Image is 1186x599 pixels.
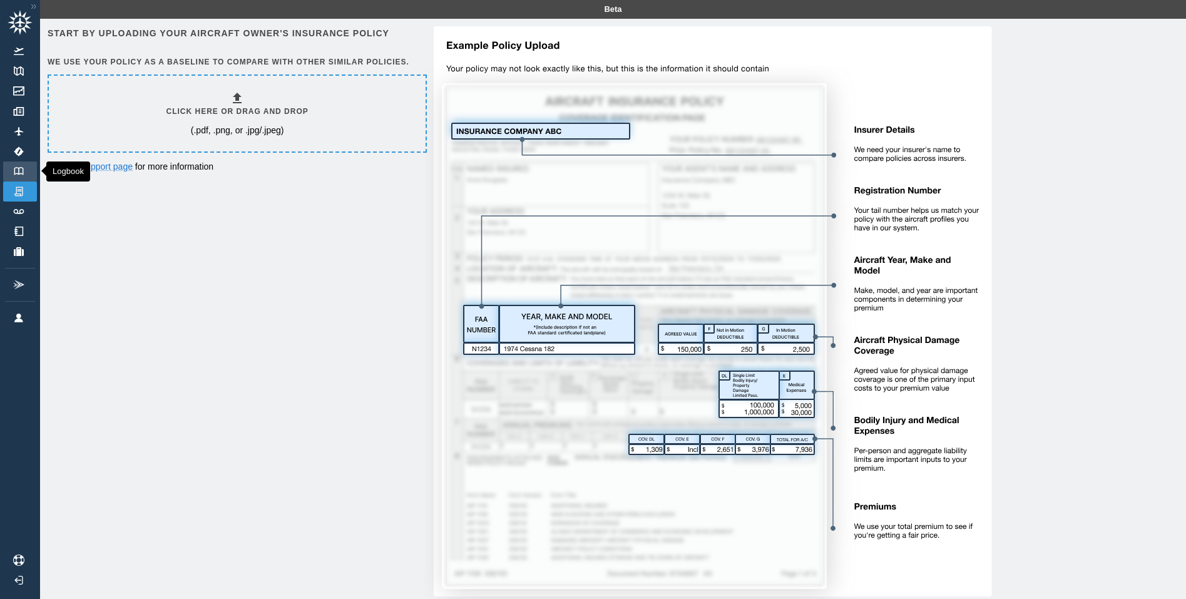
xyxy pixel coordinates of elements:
h6: Start by uploading your aircraft owner's insurance policy [48,26,424,40]
p: Visit our for more information [48,160,424,173]
h6: We use your policy as a baseline to compare with other similar policies. [48,56,424,68]
a: support page [81,161,133,172]
h6: Click here or drag and drop [166,106,309,118]
p: (.pdf, .png, or .jpg/.jpeg) [191,124,284,136]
